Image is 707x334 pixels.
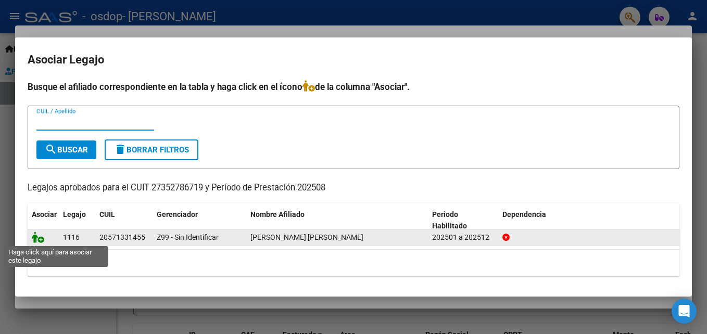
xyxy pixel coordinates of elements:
span: Gerenciador [157,210,198,219]
datatable-header-cell: Nombre Afiliado [246,203,428,238]
datatable-header-cell: Gerenciador [153,203,246,238]
datatable-header-cell: Periodo Habilitado [428,203,498,238]
div: Open Intercom Messenger [672,299,697,324]
div: 1 registros [28,250,679,276]
div: 202501 a 202512 [432,232,494,243]
span: Borrar Filtros [114,145,189,155]
datatable-header-cell: Legajo [59,203,95,238]
span: Periodo Habilitado [432,210,467,230]
span: RIOS GHIAN FRANCO [250,233,363,241]
span: Buscar [45,145,88,155]
span: Legajo [63,210,86,219]
span: Z99 - Sin Identificar [157,233,219,241]
span: 1116 [63,233,80,241]
h2: Asociar Legajo [28,50,679,70]
datatable-header-cell: Dependencia [498,203,680,238]
div: 20571331455 [99,232,145,243]
datatable-header-cell: Asociar [28,203,59,238]
mat-icon: delete [114,143,127,156]
span: Nombre Afiliado [250,210,305,219]
span: Dependencia [502,210,546,219]
button: Borrar Filtros [105,139,198,160]
datatable-header-cell: CUIL [95,203,153,238]
h4: Busque el afiliado correspondiente en la tabla y haga click en el ícono de la columna "Asociar". [28,80,679,94]
span: Asociar [32,210,57,219]
p: Legajos aprobados para el CUIT 27352786719 y Período de Prestación 202508 [28,182,679,195]
mat-icon: search [45,143,57,156]
button: Buscar [36,140,96,159]
span: CUIL [99,210,115,219]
